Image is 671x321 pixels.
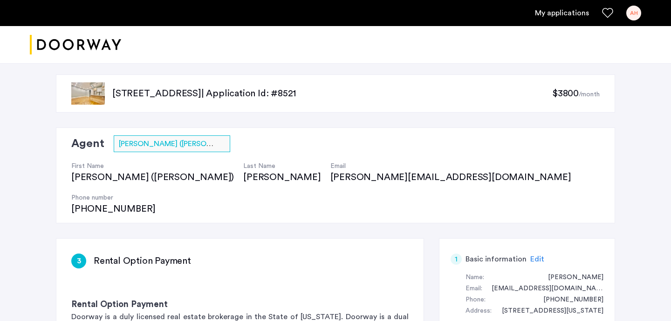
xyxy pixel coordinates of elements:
[534,294,603,306] div: +14156867037
[626,6,641,20] div: AH
[602,7,613,19] a: Favorites
[71,254,86,268] div: 3
[243,161,321,171] h4: Last Name
[493,306,603,317] div: 921 Washington Ave, #3i
[71,171,234,184] div: [PERSON_NAME] ([PERSON_NAME])
[466,306,492,317] div: Address:
[71,193,156,202] h4: Phone number
[71,202,156,215] div: [PHONE_NUMBER]
[71,135,104,152] h2: Agent
[552,89,579,98] span: $3800
[112,87,552,100] p: [STREET_ADDRESS] | Application Id: #8521
[71,161,234,171] h4: First Name
[466,254,527,265] h5: Basic information
[579,91,600,98] sub: /month
[243,171,321,184] div: [PERSON_NAME]
[330,161,581,171] h4: Email
[482,283,603,294] div: ahett39@gmail.com
[539,272,603,283] div: Audrey Hettleman
[30,27,121,62] a: Cazamio logo
[451,254,462,265] div: 1
[71,82,105,105] img: apartment
[535,7,589,19] a: My application
[94,254,191,267] h3: Rental Option Payment
[71,298,409,311] h3: Rental Option Payment
[330,171,581,184] div: [PERSON_NAME][EMAIL_ADDRESS][DOMAIN_NAME]
[466,294,486,306] div: Phone:
[466,272,484,283] div: Name:
[30,27,121,62] img: logo
[466,283,482,294] div: Email:
[530,255,544,263] span: Edit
